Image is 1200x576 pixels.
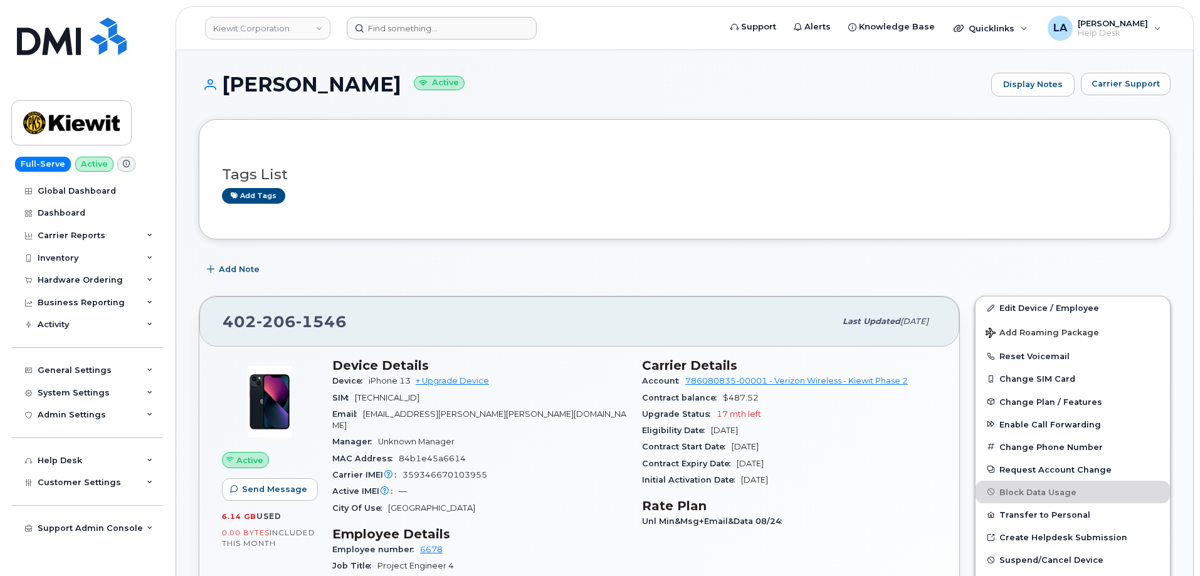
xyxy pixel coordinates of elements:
span: iPhone 13 [369,376,411,385]
span: 359346670103955 [403,470,487,479]
button: Change Phone Number [976,436,1170,458]
img: image20231002-3703462-1ig824h.jpeg [232,364,307,439]
span: Suspend/Cancel Device [999,555,1103,565]
button: Change Plan / Features [976,390,1170,413]
button: Add Roaming Package [976,319,1170,345]
a: + Upgrade Device [416,376,489,385]
span: Send Message [242,483,307,495]
span: Contract Expiry Date [642,459,737,468]
span: MAC Address [332,454,399,463]
a: 6678 [420,545,443,554]
span: [DATE] [741,475,768,484]
h3: Tags List [222,167,1147,182]
span: [DATE] [737,459,764,468]
span: Unl Min&Msg+Email&Data 08/24 [642,516,788,526]
button: Transfer to Personal [976,503,1170,526]
button: Enable Call Forwarding [976,413,1170,436]
span: Carrier Support [1092,78,1160,90]
h3: Device Details [332,358,627,373]
span: [EMAIL_ADDRESS][PERSON_NAME][PERSON_NAME][DOMAIN_NAME] [332,409,626,430]
span: Active IMEI [332,486,399,496]
small: Active [414,76,465,90]
span: Manager [332,437,378,446]
span: Initial Activation Date [642,475,741,484]
span: [GEOGRAPHIC_DATA] [388,503,475,513]
a: Edit Device / Employee [976,296,1170,319]
span: Email [332,409,363,419]
span: Employee number [332,545,420,554]
a: Create Helpdesk Submission [976,526,1170,548]
span: Last updated [843,317,900,326]
span: 84b1e45a6614 [399,454,466,463]
span: SIM [332,393,355,402]
span: Device [332,376,369,385]
a: Add tags [222,188,285,204]
button: Change SIM Card [976,367,1170,390]
span: Upgrade Status [642,409,717,419]
button: Add Note [199,258,270,281]
span: Account [642,376,685,385]
span: 0.00 Bytes [222,528,270,537]
span: [DATE] [711,426,738,435]
span: 402 [223,312,347,331]
button: Reset Voicemail [976,345,1170,367]
span: Change Plan / Features [999,397,1102,406]
h3: Rate Plan [642,498,937,513]
iframe: Messenger Launcher [1145,521,1191,567]
span: [DATE] [900,317,929,326]
h3: Carrier Details [642,358,937,373]
span: Active [236,454,263,466]
a: Display Notes [991,73,1075,97]
button: Block Data Usage [976,481,1170,503]
span: used [256,511,282,521]
span: 6.14 GB [222,512,256,521]
span: Eligibility Date [642,426,711,435]
span: Add Note [219,263,260,275]
span: Project Engineer 4 [377,561,454,570]
button: Carrier Support [1081,73,1171,95]
span: [TECHNICAL_ID] [355,393,419,402]
span: 17 mth left [717,409,761,419]
span: — [399,486,407,496]
span: [DATE] [732,442,759,451]
span: 206 [256,312,296,331]
button: Suspend/Cancel Device [976,548,1170,571]
span: 1546 [296,312,347,331]
span: Contract Start Date [642,442,732,451]
button: Send Message [222,478,318,501]
span: $487.52 [723,393,759,402]
h1: [PERSON_NAME] [199,73,985,95]
span: Job Title [332,561,377,570]
span: Contract balance [642,393,723,402]
span: Unknown Manager [378,437,455,446]
button: Request Account Change [976,458,1170,481]
span: Carrier IMEI [332,470,403,479]
a: 786080835-00001 - Verizon Wireless - Kiewit Phase 2 [685,376,908,385]
span: Enable Call Forwarding [999,419,1101,429]
h3: Employee Details [332,526,627,542]
span: Add Roaming Package [986,328,1099,340]
span: City Of Use [332,503,388,513]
